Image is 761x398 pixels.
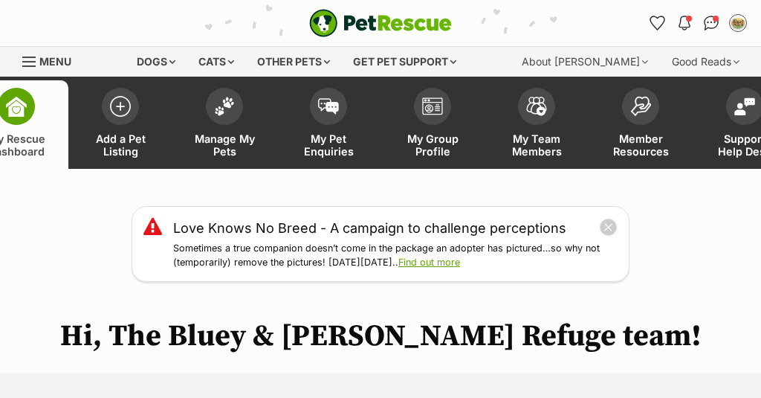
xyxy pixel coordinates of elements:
img: team-members-icon-5396bd8760b3fe7c0b43da4ab00e1e3bb1a5d9ba89233759b79545d2d3fc5d0d.svg [526,97,547,116]
div: Other pets [247,47,340,77]
a: Conversations [699,11,723,35]
button: Notifications [673,11,696,35]
img: dashboard-icon-eb2f2d2d3e046f16d808141f083e7271f6b2e854fb5c12c21221c1fb7104beca.svg [6,96,27,117]
div: Dogs [126,47,186,77]
img: logo-e224e6f780fb5917bec1dbf3a21bbac754714ae5b6737aabdf751b685950b380.svg [309,9,452,37]
span: My Pet Enquiries [295,132,362,158]
img: add-pet-listing-icon-0afa8454b4691262ce3f59096e99ab1cd57d4a30225e0717b998d2c9b9846f56.svg [110,96,131,117]
a: Find out more [398,257,460,268]
a: Menu [22,47,82,74]
div: Cats [188,47,245,77]
img: member-resources-icon-8e73f808a243e03378d46382f2149f9095a855e16c252ad45f914b54edf8863c.svg [630,96,651,116]
div: About [PERSON_NAME] [511,47,658,77]
img: group-profile-icon-3fa3cf56718a62981997c0bc7e787c4b2cf8bcc04b72c1350f741eb67cf2f40e.svg [422,97,443,115]
img: pet-enquiries-icon-7e3ad2cf08bfb03b45e93fb7055b45f3efa6380592205ae92323e6603595dc1f.svg [318,98,339,115]
img: manage-my-pets-icon-02211641906a0b7f246fdf0571729dbe1e7629f14944591b6c1af311fb30b64b.svg [214,97,235,116]
a: PetRescue [309,9,452,37]
span: Menu [39,55,71,68]
a: My Team Members [485,80,589,169]
img: chat-41dd97257d64d25036548639549fe6c8038ab92f7586957e7f3b1b290dea8141.svg [704,16,719,31]
a: Member Resources [589,80,693,169]
a: Manage My Pets [172,80,276,169]
button: close [599,218,618,237]
p: Sometimes a true companion doesn’t come in the package an adopter has pictured…so why not (tempor... [173,242,618,270]
a: My Pet Enquiries [276,80,380,169]
span: Add a Pet Listing [87,132,154,158]
a: My Group Profile [380,80,485,169]
button: My account [726,11,750,35]
img: help-desk-icon-fdf02630f3aa405de69fd3d07c3f3aa587a6932b1a1747fa1d2bba05be0121f9.svg [734,97,755,115]
span: Manage My Pets [191,132,258,158]
a: Add a Pet Listing [68,80,172,169]
img: notifications-46538b983faf8c2785f20acdc204bb7945ddae34d4c08c2a6579f10ce5e182be.svg [679,16,690,31]
div: Good Reads [661,47,750,77]
a: Favourites [646,11,670,35]
span: Member Resources [607,132,674,158]
div: Get pet support [343,47,467,77]
a: Love Knows No Breed - A campaign to challenge perceptions [173,218,566,238]
img: Carolyn McInnes profile pic [731,16,745,31]
span: My Group Profile [399,132,466,158]
ul: Account quick links [646,11,750,35]
span: My Team Members [503,132,570,158]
